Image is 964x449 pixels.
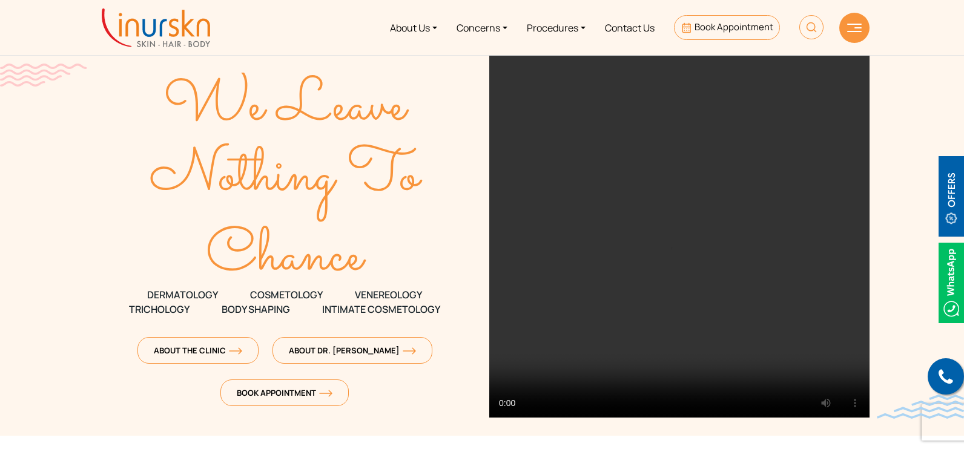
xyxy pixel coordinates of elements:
a: Concerns [447,5,517,50]
span: VENEREOLOGY [355,287,422,302]
span: DERMATOLOGY [147,287,218,302]
img: bluewave [877,395,964,419]
img: HeaderSearch [799,15,824,39]
text: Chance [206,212,367,302]
span: Book Appointment [695,21,773,33]
img: Whatsappicon [939,243,964,323]
text: Nothing To [150,132,423,221]
img: orange-arrow [403,347,416,355]
a: About The Clinicorange-arrow [137,337,259,364]
img: orange-arrow [319,390,332,397]
a: Whatsappicon [939,275,964,289]
text: We Leave [163,62,409,152]
img: orange-arrow [229,347,242,355]
span: About The Clinic [154,345,242,356]
span: Book Appointment [237,387,332,398]
img: hamLine.svg [847,24,862,32]
span: TRICHOLOGY [129,302,190,316]
span: Intimate Cosmetology [322,302,440,316]
span: COSMETOLOGY [250,287,323,302]
img: inurskn-logo [102,8,210,47]
a: Contact Us [595,5,664,50]
span: About Dr. [PERSON_NAME] [289,345,416,356]
span: Body Shaping [222,302,290,316]
a: Book Appointmentorange-arrow [220,379,349,406]
img: offerBt [939,156,964,237]
a: About Dr. [PERSON_NAME]orange-arrow [272,337,432,364]
a: Book Appointment [674,15,780,40]
a: About Us [380,5,447,50]
a: Procedures [517,5,595,50]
